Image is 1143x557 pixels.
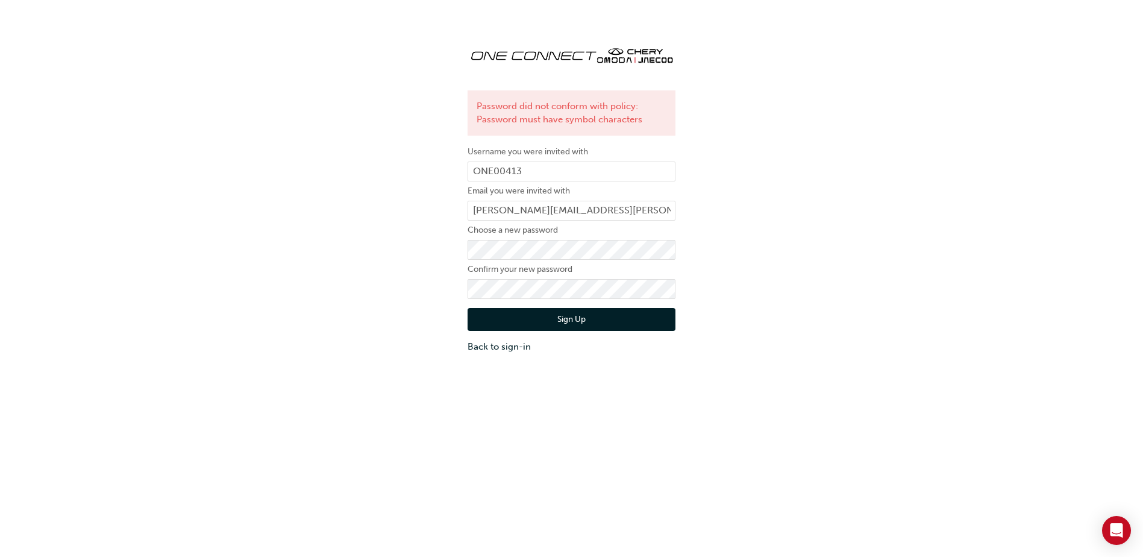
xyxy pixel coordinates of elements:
label: Email you were invited with [468,184,675,198]
label: Choose a new password [468,223,675,238]
label: Username you were invited with [468,145,675,159]
input: Username [468,162,675,182]
button: Sign Up [468,308,675,331]
img: oneconnect [468,36,675,72]
div: Open Intercom Messenger [1102,516,1131,545]
label: Confirm your new password [468,262,675,277]
div: Password did not conform with policy: Password must have symbol characters [468,90,675,136]
a: Back to sign-in [468,340,675,354]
